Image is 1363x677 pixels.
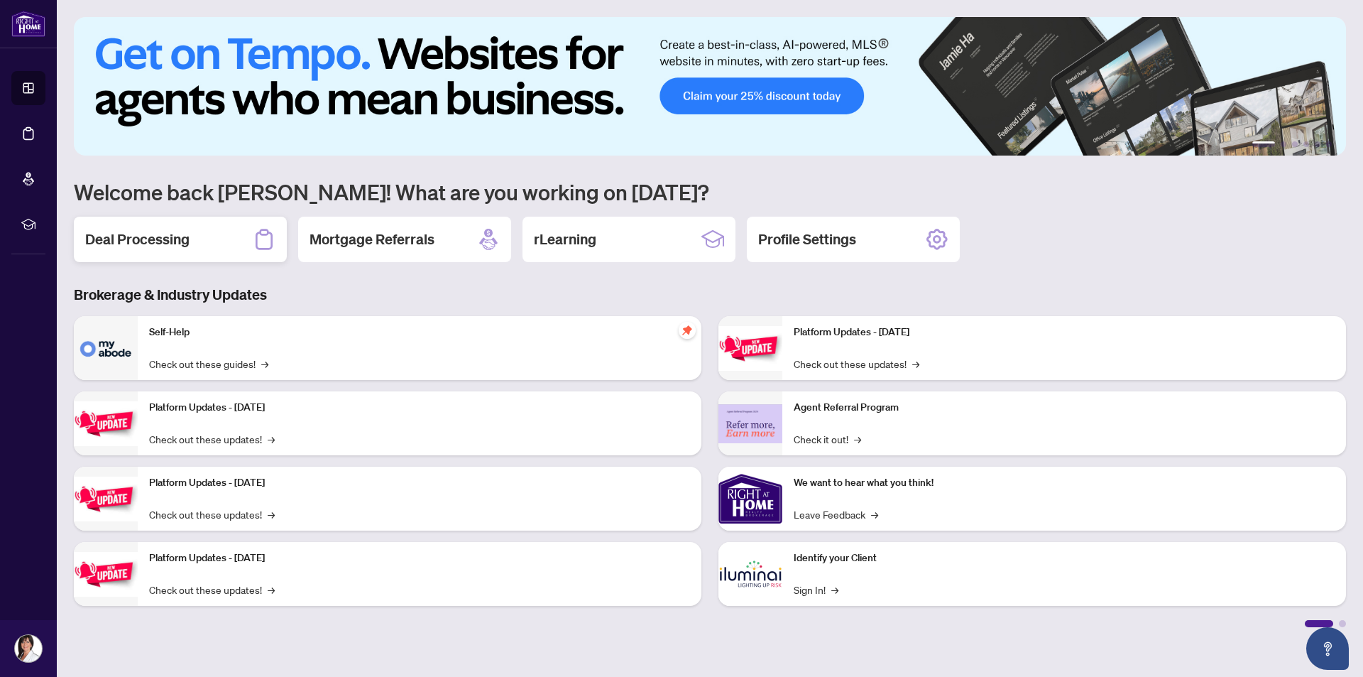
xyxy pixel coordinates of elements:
[794,475,1335,491] p: We want to hear what you think!
[718,326,782,371] img: Platform Updates - June 23, 2025
[718,467,782,531] img: We want to hear what you think!
[534,229,596,249] h2: rLearning
[1281,141,1286,147] button: 2
[149,551,690,566] p: Platform Updates - [DATE]
[871,507,878,522] span: →
[718,404,782,443] img: Agent Referral Program
[831,582,838,597] span: →
[149,325,690,340] p: Self-Help
[149,475,690,491] p: Platform Updates - [DATE]
[268,507,275,522] span: →
[149,507,275,522] a: Check out these updates!→
[74,552,138,597] img: Platform Updates - July 8, 2025
[1315,141,1320,147] button: 5
[912,356,919,372] span: →
[74,285,1346,305] h3: Brokerage & Industry Updates
[1326,141,1332,147] button: 6
[794,431,861,447] a: Check it out!→
[11,11,45,37] img: logo
[1306,627,1349,670] button: Open asap
[794,325,1335,340] p: Platform Updates - [DATE]
[149,431,275,447] a: Check out these updates!→
[74,316,138,380] img: Self-Help
[794,356,919,372] a: Check out these updates!→
[74,17,1346,156] img: Slide 0
[149,356,268,372] a: Check out these guides!→
[268,431,275,447] span: →
[149,400,690,416] p: Platform Updates - [DATE]
[1292,141,1298,147] button: 3
[261,356,268,372] span: →
[1252,141,1275,147] button: 1
[74,178,1346,205] h1: Welcome back [PERSON_NAME]! What are you working on [DATE]?
[74,401,138,446] img: Platform Updates - September 16, 2025
[310,229,434,249] h2: Mortgage Referrals
[679,322,696,339] span: pushpin
[794,400,1335,416] p: Agent Referral Program
[718,542,782,606] img: Identify your Client
[268,582,275,597] span: →
[758,229,856,249] h2: Profile Settings
[15,635,42,662] img: Profile Icon
[794,582,838,597] a: Sign In!→
[794,551,1335,566] p: Identify your Client
[74,477,138,521] img: Platform Updates - July 21, 2025
[1303,141,1309,147] button: 4
[794,507,878,522] a: Leave Feedback→
[854,431,861,447] span: →
[85,229,190,249] h2: Deal Processing
[149,582,275,597] a: Check out these updates!→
